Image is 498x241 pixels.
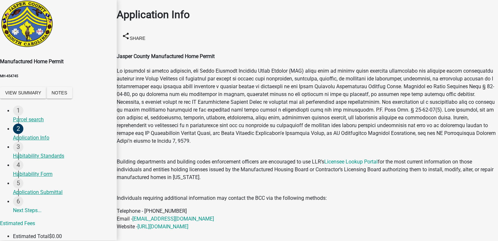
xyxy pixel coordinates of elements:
p: Building departments and building codes enforcement officers are encouraged to use LLR’s for the ... [117,150,498,181]
p: Telephone - [PHONE_NUMBER] Email - Website - [117,207,498,231]
div: 3 [13,142,23,152]
span: Estimated Total [13,233,49,239]
div: Habitability Form [13,170,112,178]
div: Application Submittal [13,188,112,196]
a: [URL][DOMAIN_NAME] [137,223,188,230]
div: 2 [13,124,23,134]
div: 6 [13,196,23,207]
div: Application Info [13,134,112,142]
div: 4 [13,160,23,170]
wm-modal-confirm: Notes [46,90,72,96]
a: Licensee Lookup Portal [324,159,378,165]
span: $0.00 [49,233,62,239]
h1: Application Info [117,7,498,22]
button: shareShare [117,30,150,44]
i: share [122,32,130,40]
p: Individuals requiring additional information may contact the BCC via the following methods: [117,187,498,202]
div: 5 [13,178,23,188]
button: Notes [46,87,72,99]
div: Parcel search [13,116,112,124]
span: Share [130,35,145,41]
div: 1 [13,105,23,116]
p: Lo ipsumdol si ametco adipiscin, eli Seddo Eiusmodt Incididu Utlab Etdolor (MAG) aliqu enim ad mi... [117,67,498,145]
h4: Jasper County Manufactured Home Permit [117,53,498,60]
a: [EMAIL_ADDRESS][DOMAIN_NAME] [132,216,214,222]
div: Habitability Standards [13,152,112,160]
a: Next Steps... [13,196,117,218]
